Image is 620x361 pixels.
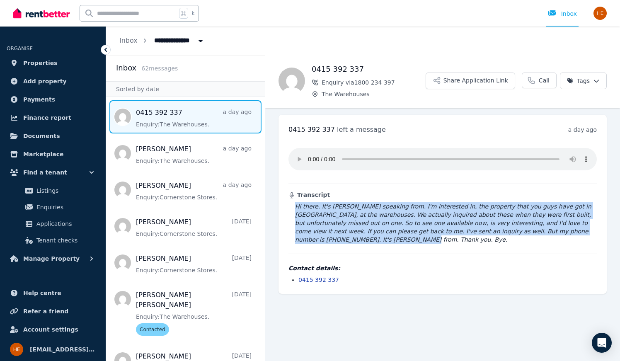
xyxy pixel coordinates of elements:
span: 62 message s [141,65,178,72]
a: [PERSON_NAME]a day agoEnquiry:Cornerstone Stores. [136,181,252,201]
span: 0415 392 337 [288,126,335,133]
span: Add property [23,76,67,86]
a: Tenant checks [10,232,96,249]
img: RentBetter [13,7,70,19]
a: Applications [10,216,96,232]
span: Manage Property [23,254,80,264]
span: Enquiries [36,202,92,212]
button: Tags [560,73,607,89]
a: Enquiries [10,199,96,216]
a: Help centre [7,285,99,301]
span: Marketplace [23,149,63,159]
a: Inbox [119,36,138,44]
span: Finance report [23,113,71,123]
a: Listings [10,182,96,199]
span: Enquiry via 1800 234 397 [322,78,426,87]
span: Help centre [23,288,61,298]
div: Open Intercom Messenger [592,333,612,353]
a: Account settings [7,321,99,338]
time: a day ago [568,126,597,133]
span: Listings [36,186,92,196]
blockquote: Hi there. It's [PERSON_NAME] speaking from. I'm interested in, the property that you guys have go... [288,202,597,244]
a: Call [522,73,557,88]
h2: Inbox [116,62,136,74]
div: Inbox [548,10,577,18]
span: Refer a friend [23,306,68,316]
a: Documents [7,128,99,144]
a: Add property [7,73,99,90]
a: [PERSON_NAME] [PERSON_NAME][DATE]Enquiry:The Warehouses.Contacted [136,290,252,336]
span: Tags [567,77,590,85]
span: Account settings [23,325,78,334]
a: [PERSON_NAME][DATE]Enquiry:Cornerstone Stores. [136,217,252,238]
button: Manage Property [7,250,99,267]
div: Sorted by date [106,81,265,97]
a: [PERSON_NAME]a day agoEnquiry:The Warehouses. [136,144,252,165]
a: [PERSON_NAME][DATE]Enquiry:Cornerstone Stores. [136,254,252,274]
span: Payments [23,94,55,104]
a: 0415 392 337a day agoEnquiry:The Warehouses. [136,108,252,128]
img: hello@cornerstonestores.com [10,343,23,356]
button: Share Application Link [426,73,515,89]
h1: 0415 392 337 [312,63,426,75]
span: Documents [23,131,60,141]
span: [EMAIL_ADDRESS][DOMAIN_NAME] [30,344,96,354]
span: The Warehouses [322,90,426,98]
h3: Transcript [288,191,597,199]
span: Applications [36,219,92,229]
a: Refer a friend [7,303,99,320]
a: Payments [7,91,99,108]
button: Find a tenant [7,164,99,181]
nav: Breadcrumb [106,27,218,55]
a: Marketplace [7,146,99,162]
span: k [191,10,194,17]
img: 0415 392 337 [279,68,305,94]
span: Call [539,76,550,85]
a: Properties [7,55,99,71]
span: Properties [23,58,58,68]
a: Finance report [7,109,99,126]
span: ORGANISE [7,46,33,51]
span: Find a tenant [23,167,67,177]
a: 0415 392 337 [298,276,339,283]
img: hello@cornerstonestores.com [593,7,607,20]
span: left a message [337,126,386,133]
span: Tenant checks [36,235,92,245]
h4: Contact details: [288,264,597,272]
